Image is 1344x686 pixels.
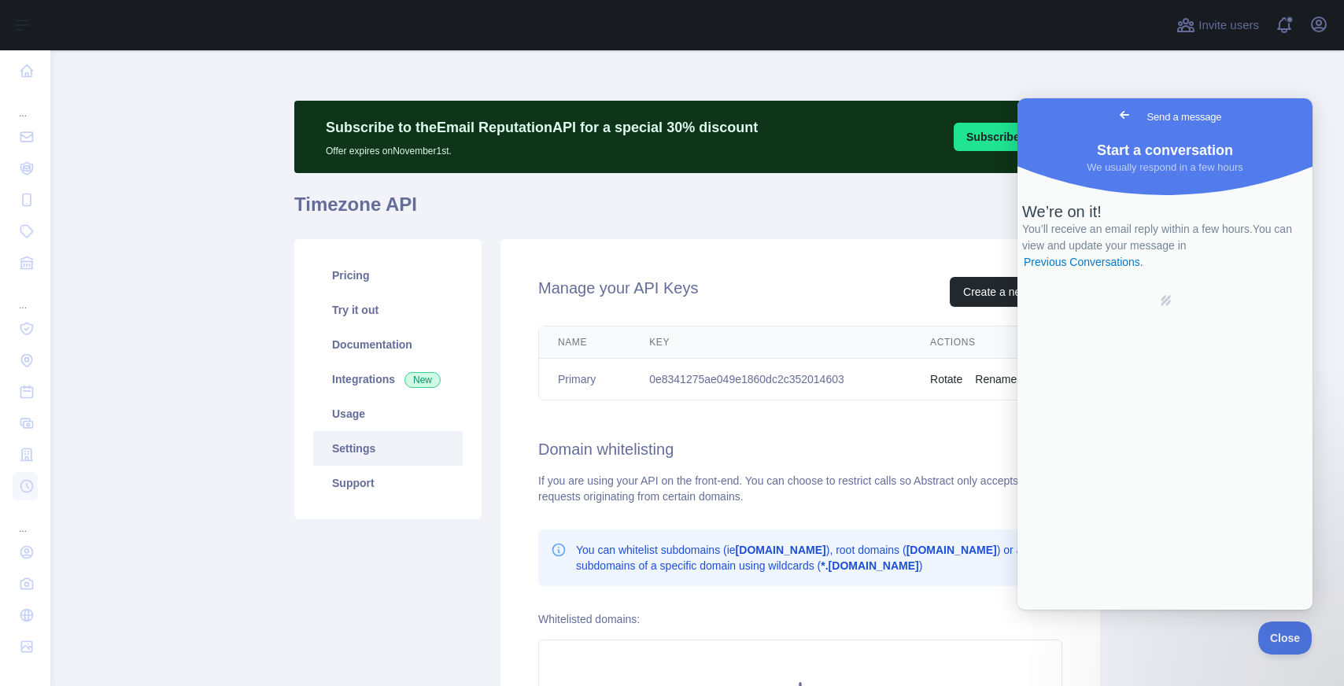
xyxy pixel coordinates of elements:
[930,371,962,387] button: Rotate
[975,371,1017,387] button: Rename
[313,396,463,431] a: Usage
[313,258,463,293] a: Pricing
[906,544,997,556] b: [DOMAIN_NAME]
[630,326,911,359] th: Key
[313,293,463,327] a: Try it out
[294,192,1100,230] h1: Timezone API
[1198,17,1259,35] span: Invite users
[911,326,1062,359] th: Actions
[13,503,38,535] div: ...
[326,138,758,157] p: Offer expires on November 1st.
[538,613,640,625] label: Whitelisted domains:
[326,116,758,138] p: Subscribe to the Email Reputation API for a special 30 % discount
[1017,98,1313,610] iframe: Help Scout Beacon - Live Chat, Contact Form, and Knowledge Base
[313,327,463,362] a: Documentation
[1173,13,1262,38] button: Invite users
[950,277,1062,307] button: Create a new key
[13,88,38,120] div: ...
[539,326,630,359] th: Name
[1258,621,1313,655] iframe: Help Scout Beacon - Close
[404,372,441,388] span: New
[630,359,911,400] td: 0e8341275ae049e1860dc2c352014603
[313,362,463,396] a: Integrations New
[736,544,826,556] b: [DOMAIN_NAME]
[538,473,1062,504] div: If you are using your API on the front-end. You can choose to restrict calls so Abstract only acc...
[313,466,463,500] a: Support
[954,123,1072,151] button: Subscribe [DATE]
[13,280,38,312] div: ...
[821,559,918,572] b: *.[DOMAIN_NAME]
[538,438,1062,460] h2: Domain whitelisting
[539,359,630,400] td: Primary
[313,431,463,466] a: Settings
[538,277,698,307] h2: Manage your API Keys
[576,542,1050,574] p: You can whitelist subdomains (ie ), root domains ( ) or all subdomains of a specific domain using...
